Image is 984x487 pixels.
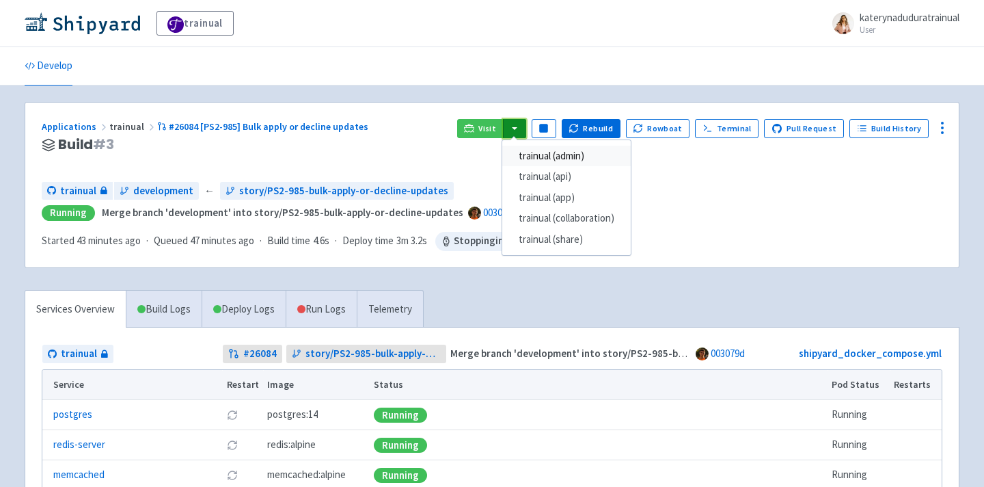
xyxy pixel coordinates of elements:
[502,187,631,209] a: trainual (app)
[357,291,423,328] a: Telemetry
[243,346,277,362] strong: # 26084
[267,467,346,483] span: memcached:alpine
[849,119,929,138] a: Build History
[502,146,631,167] a: trainual (admin)
[126,291,202,328] a: Build Logs
[222,370,263,400] th: Restart
[435,232,564,251] span: Stopping in 2 hr 22 min
[61,346,97,362] span: trainual
[562,119,620,138] button: Rebuild
[532,119,556,138] button: Pause
[313,233,329,249] span: 4.6s
[828,430,890,460] td: Running
[342,233,394,249] span: Deploy time
[42,205,95,221] div: Running
[502,166,631,187] a: trainual (api)
[114,182,199,200] a: development
[305,346,441,362] span: story/PS2-985-bulk-apply-or-decline-updates
[220,182,454,200] a: story/PS2-985-bulk-apply-or-decline-updates
[267,233,310,249] span: Build time
[374,438,427,453] div: Running
[154,234,254,247] span: Queued
[42,120,109,133] a: Applications
[25,47,72,85] a: Develop
[53,437,105,453] a: redis-server
[860,25,959,34] small: User
[890,370,942,400] th: Restarts
[204,183,215,199] span: ←
[190,234,254,247] time: 47 minutes ago
[695,119,758,138] a: Terminal
[457,119,504,138] a: Visit
[828,370,890,400] th: Pod Status
[223,345,282,363] a: #26084
[93,135,114,154] span: # 3
[450,347,812,360] strong: Merge branch 'development' into story/PS2-985-bulk-apply-or-decline-updates
[764,119,844,138] a: Pull Request
[53,467,105,483] a: memcached
[286,291,357,328] a: Run Logs
[42,234,141,247] span: Started
[374,468,427,483] div: Running
[157,120,370,133] a: #26084 [PS2-985] Bulk apply or decline updates
[42,370,222,400] th: Service
[267,437,316,453] span: redis:alpine
[227,440,238,451] button: Restart pod
[370,370,828,400] th: Status
[502,208,631,229] a: trainual (collaboration)
[60,183,96,199] span: trainual
[156,11,234,36] a: trainual
[483,206,517,219] a: 003079d
[711,347,745,360] a: 003079d
[828,400,890,430] td: Running
[286,345,447,363] a: story/PS2-985-bulk-apply-or-decline-updates
[53,407,92,423] a: postgres
[25,12,140,34] img: Shipyard logo
[109,120,157,133] span: trainual
[799,347,942,360] a: shipyard_docker_compose.yml
[133,183,193,199] span: development
[102,206,463,219] strong: Merge branch 'development' into story/PS2-985-bulk-apply-or-decline-updates
[239,183,448,199] span: story/PS2-985-bulk-apply-or-decline-updates
[824,12,959,34] a: katerynaduduratrainual User
[227,410,238,421] button: Restart pod
[202,291,286,328] a: Deploy Logs
[227,470,238,481] button: Restart pod
[263,370,370,400] th: Image
[42,232,564,251] div: · · ·
[267,407,318,423] span: postgres:14
[626,119,690,138] button: Rowboat
[58,137,114,153] span: Build
[374,408,427,423] div: Running
[77,234,141,247] time: 43 minutes ago
[42,345,113,363] a: trainual
[502,229,631,250] a: trainual (share)
[478,123,496,134] span: Visit
[860,11,959,24] span: katerynaduduratrainual
[42,182,113,200] a: trainual
[396,233,427,249] span: 3m 3.2s
[25,291,126,328] a: Services Overview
